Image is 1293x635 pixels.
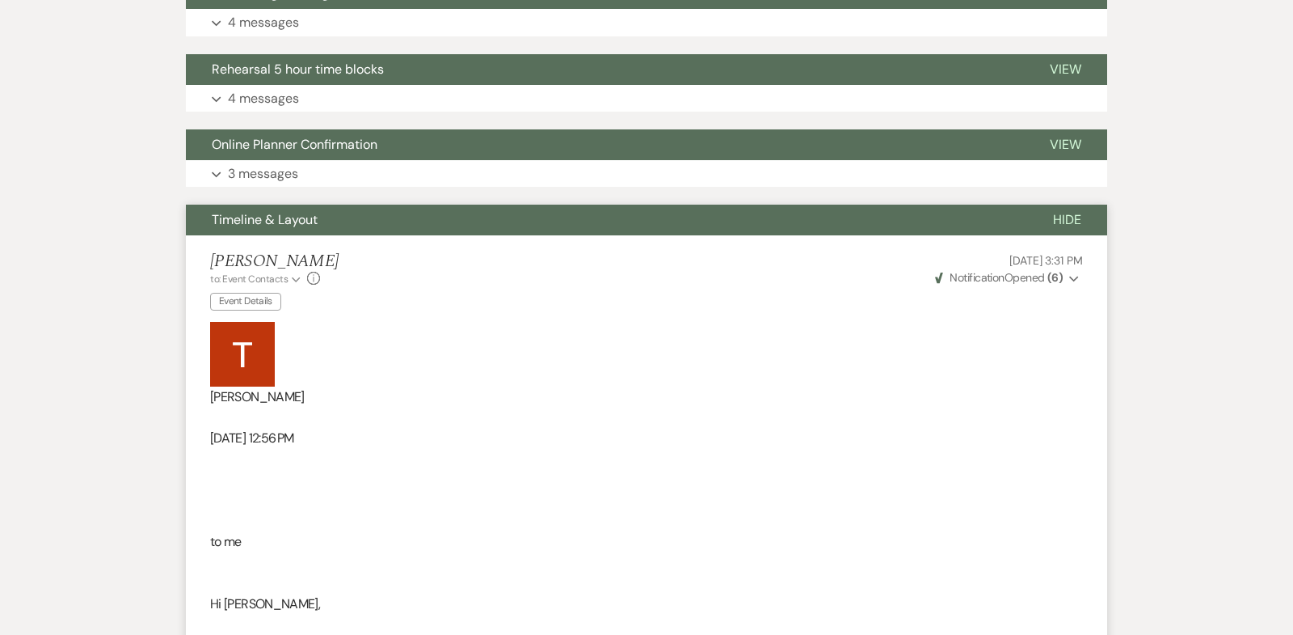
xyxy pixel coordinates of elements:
strong: ( 6 ) [1047,270,1063,285]
span: to: Event Contacts [210,273,288,286]
span: Hide [1053,211,1081,228]
span: Event Details [210,293,281,310]
p: 4 messages [228,88,299,109]
button: 4 messages [186,9,1107,36]
button: to: Event Contacts [210,272,303,286]
button: NotificationOpened (6) [933,269,1083,286]
span: [DATE] 3:31 PM [1009,253,1083,268]
button: 4 messages [186,85,1107,112]
span: [DATE] 12:56 PM [210,430,293,447]
button: Online Planner Confirmation [186,129,1024,160]
button: 3 messages [186,160,1107,188]
button: Rehearsal 5 hour time blocks [186,54,1024,85]
span: View [1050,136,1081,153]
h5: [PERSON_NAME] [210,252,339,272]
span: Timeline & Layout [212,211,318,228]
span: Hi [PERSON_NAME], [210,595,320,612]
span: Notification [950,270,1004,285]
p: 3 messages [228,163,298,184]
button: View [1024,54,1107,85]
span: Opened [935,270,1063,285]
button: Timeline & Layout [186,205,1027,235]
span: Online Planner Confirmation [212,136,377,153]
button: View [1024,129,1107,160]
span: [PERSON_NAME] [210,388,305,405]
p: 4 messages [228,12,299,33]
span: Rehearsal 5 hour time blocks [212,61,384,78]
span: to me [210,533,242,550]
button: Hide [1027,205,1107,235]
span: View [1050,61,1081,78]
